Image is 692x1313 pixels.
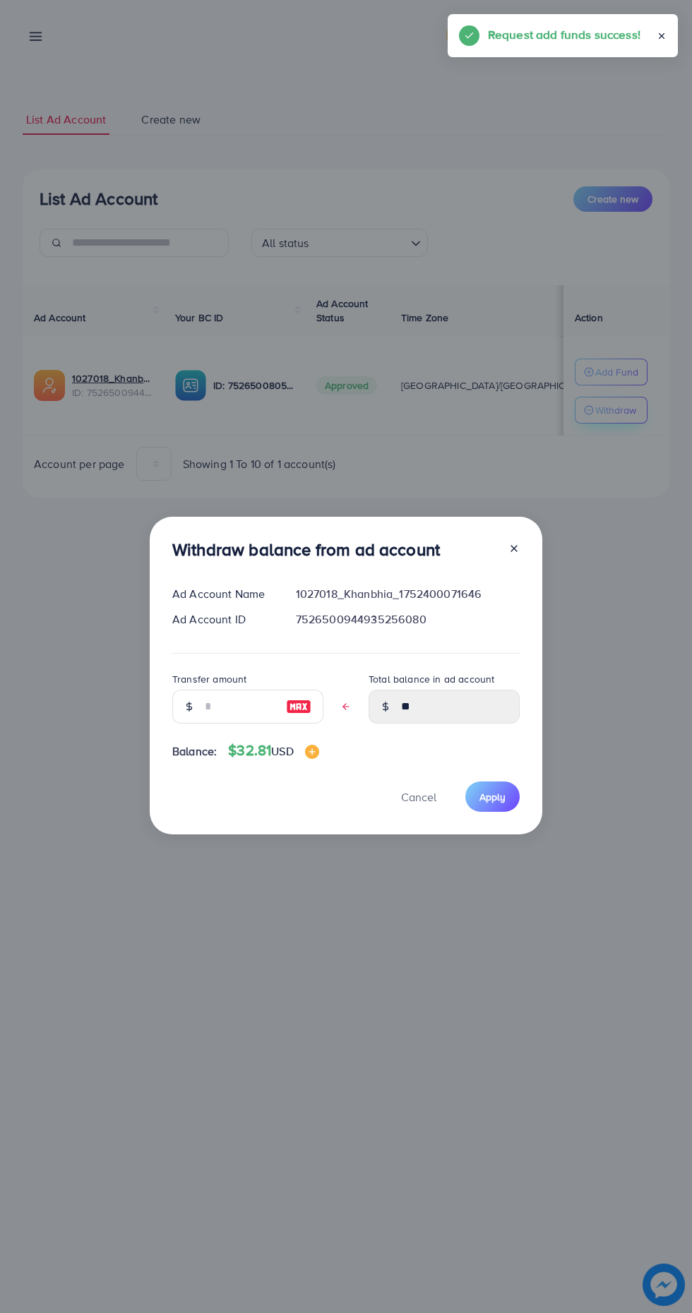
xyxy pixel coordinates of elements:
[172,672,246,686] label: Transfer amount
[172,539,440,560] h3: Withdraw balance from ad account
[271,743,293,759] span: USD
[286,698,311,715] img: image
[383,781,454,812] button: Cancel
[172,743,217,760] span: Balance:
[369,672,494,686] label: Total balance in ad account
[479,790,506,804] span: Apply
[161,611,285,628] div: Ad Account ID
[488,25,640,44] h5: Request add funds success!
[285,611,531,628] div: 7526500944935256080
[285,586,531,602] div: 1027018_Khanbhia_1752400071646
[161,586,285,602] div: Ad Account Name
[401,789,436,805] span: Cancel
[305,745,319,759] img: image
[228,742,318,760] h4: $32.81
[465,781,520,812] button: Apply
